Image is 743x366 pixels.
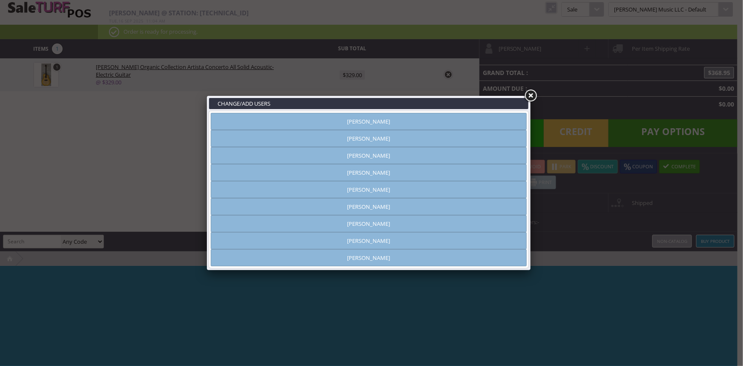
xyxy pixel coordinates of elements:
a: [PERSON_NAME] [211,249,527,266]
a: Close [523,88,538,104]
a: [PERSON_NAME] [211,215,527,232]
a: [PERSON_NAME] [211,113,527,130]
a: [PERSON_NAME] [211,181,527,198]
a: [PERSON_NAME] [211,130,527,147]
h3: CHANGE/ADD USERS [209,98,528,109]
a: [PERSON_NAME] [211,198,527,215]
a: [PERSON_NAME] [211,232,527,249]
a: [PERSON_NAME] [211,164,527,181]
a: [PERSON_NAME] [211,147,527,164]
